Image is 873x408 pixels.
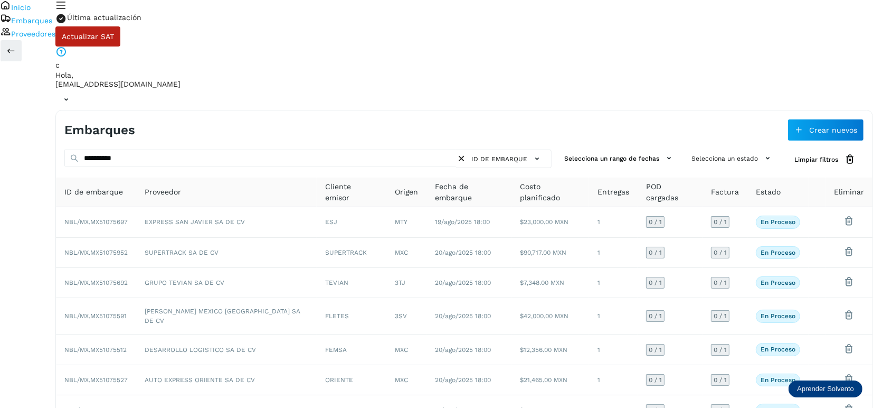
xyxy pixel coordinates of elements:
[11,16,52,25] a: Embarques
[512,365,590,395] td: $21,465.00 MXN
[589,238,638,268] td: 1
[512,238,590,268] td: $90,717.00 MXN
[761,218,795,226] p: En proceso
[136,207,317,237] td: EXPRESS SAN JAVIER SA DE CV
[386,365,426,395] td: MXC
[512,298,590,335] td: $42,000.00 MXN
[435,218,490,226] span: 19/ago/2025 18:00
[386,268,426,298] td: 3TJ
[797,385,854,393] p: Aprender Solvento
[794,155,838,164] span: Limpiar filtros
[435,249,491,256] span: 20/ago/2025 18:00
[317,268,386,298] td: TEVIAN
[317,298,386,335] td: FLETES
[64,346,127,354] span: NBL/MX.MX51075512
[386,298,426,335] td: 3SV
[136,335,317,365] td: DESARROLLO LOGISTICO SA DE CV
[761,376,795,384] p: En proceso
[64,312,127,320] span: NBL/MX.MX51075591
[786,150,864,169] button: Limpiar filtros
[435,181,504,203] span: Fecha de embarque
[325,181,378,203] span: Cliente emisor
[789,381,862,397] div: Aprender Solvento
[136,298,317,335] td: [PERSON_NAME] MEXICO [GEOGRAPHIC_DATA] SA DE CV
[761,312,795,320] p: En proceso
[55,80,873,89] p: cavila@niagarawater.com
[649,313,662,319] span: 0 / 1
[649,377,662,383] span: 0 / 1
[649,347,662,353] span: 0 / 1
[64,376,128,384] span: NBL/MX.MX51075527
[714,280,727,286] span: 0 / 1
[589,365,638,395] td: 1
[649,249,662,256] span: 0 / 1
[136,365,317,395] td: AUTO EXPRESS ORIENTE SA DE CV
[55,71,873,80] p: Hola,
[687,150,777,167] button: Selecciona un estado
[64,187,123,198] span: ID de embarque
[395,187,418,198] span: Origen
[787,119,864,141] button: Crear nuevos
[512,268,590,298] td: $7,348.00 MXN
[435,312,491,320] span: 20/ago/2025 18:00
[714,347,727,353] span: 0 / 1
[136,238,317,268] td: SUPERTRACK SA DE CV
[834,187,864,198] span: Eliminar
[145,187,181,198] span: Proveedor
[589,207,638,237] td: 1
[136,268,317,298] td: GRUPO TEVIAN SA DE CV
[11,3,31,12] a: Inicio
[62,33,114,40] span: Actualizar SAT
[809,126,857,134] span: Crear nuevos
[435,279,491,286] span: 20/ago/2025 18:00
[649,219,662,225] span: 0 / 1
[589,298,638,335] td: 1
[67,13,141,22] p: Última actualización
[435,376,491,384] span: 20/ago/2025 18:00
[64,123,135,138] h4: Embarques
[761,279,795,286] p: En proceso
[11,30,55,38] a: Proveedores
[589,268,638,298] td: 1
[714,219,727,225] span: 0 / 1
[435,346,491,354] span: 20/ago/2025 18:00
[520,181,581,203] span: Costo planificado
[467,150,547,168] button: ID de embarque
[64,249,128,256] span: NBL/MX.MX51075952
[471,154,527,164] span: ID de embarque
[317,207,386,237] td: ESJ
[386,335,426,365] td: MXC
[756,187,781,198] span: Estado
[386,238,426,268] td: MXC
[597,187,629,198] span: Entregas
[64,218,128,226] span: NBL/MX.MX51075697
[761,346,795,353] p: En proceso
[55,26,120,47] button: Actualizar SAT
[317,335,386,365] td: FEMSA
[646,181,694,203] span: POD cargadas
[317,365,386,395] td: ORIENTE
[317,238,386,268] td: SUPERTRACK
[714,377,727,383] span: 0 / 1
[512,335,590,365] td: $12,356.00 MXN
[386,207,426,237] td: MTY
[512,207,590,237] td: $23,000.00 MXN
[761,249,795,256] p: En proceso
[560,150,679,167] button: Selecciona un rango de fechas
[589,335,638,365] td: 1
[714,313,727,319] span: 0 / 1
[649,280,662,286] span: 0 / 1
[64,279,128,286] span: NBL/MX.MX51075692
[55,61,60,69] span: c
[714,249,727,256] span: 0 / 1
[711,187,739,198] span: Factura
